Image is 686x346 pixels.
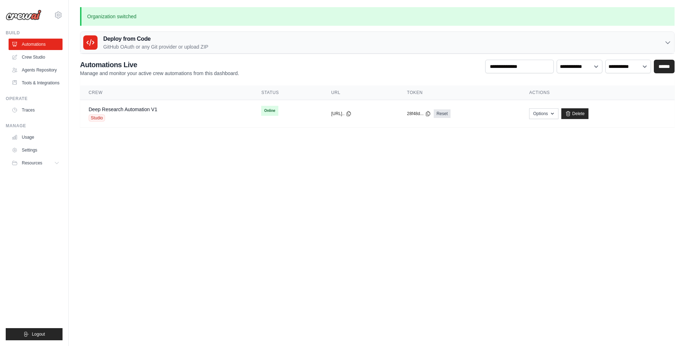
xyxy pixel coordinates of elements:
div: Build [6,30,63,36]
div: Manage [6,123,63,129]
p: GitHub OAuth or any Git provider or upload ZIP [103,43,208,50]
button: 28f48d... [407,111,431,117]
th: Token [398,85,521,100]
span: Studio [89,114,105,122]
h2: Automations Live [80,60,239,70]
a: Automations [9,39,63,50]
a: Traces [9,104,63,116]
th: Actions [521,85,675,100]
th: URL [323,85,398,100]
span: Online [261,106,278,116]
span: Logout [32,331,45,337]
button: Logout [6,328,63,340]
a: Crew Studio [9,51,63,63]
th: Crew [80,85,253,100]
a: Usage [9,132,63,143]
th: Status [253,85,323,100]
a: Agents Repository [9,64,63,76]
button: Options [529,108,558,119]
button: Resources [9,157,63,169]
span: Resources [22,160,42,166]
a: Deep Research Automation V1 [89,107,157,112]
a: Reset [434,109,451,118]
a: Delete [561,108,589,119]
p: Organization switched [80,7,675,26]
h3: Deploy from Code [103,35,208,43]
div: Operate [6,96,63,102]
a: Settings [9,144,63,156]
p: Manage and monitor your active crew automations from this dashboard. [80,70,239,77]
a: Tools & Integrations [9,77,63,89]
img: Logo [6,10,41,20]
